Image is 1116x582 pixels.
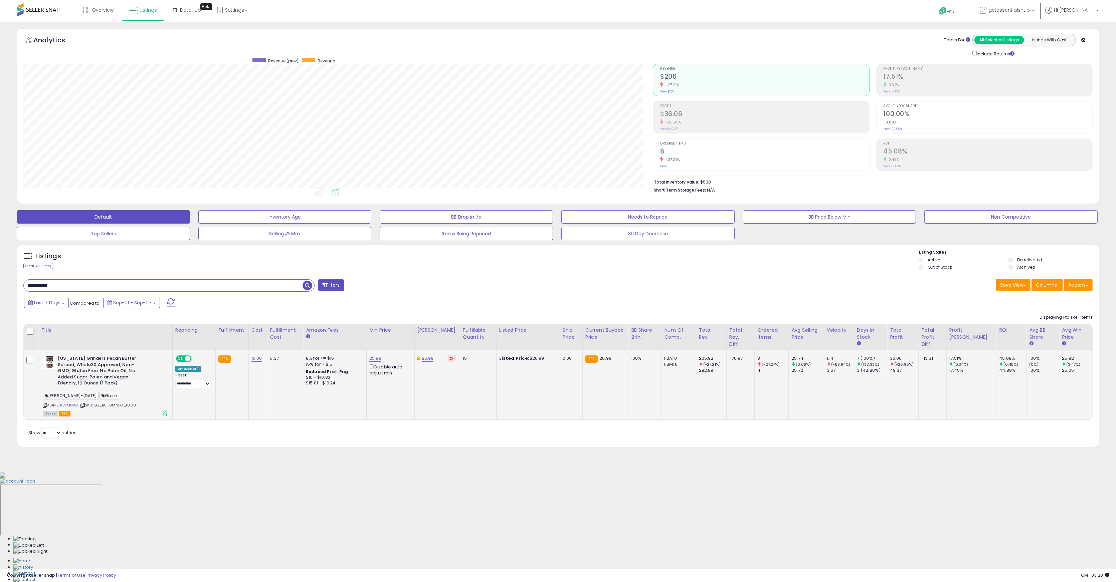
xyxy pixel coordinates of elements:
[100,392,119,399] span: Green
[417,327,457,334] div: [PERSON_NAME]
[561,227,735,240] button: 30 Day Decrease
[791,367,824,373] div: 25.72
[757,367,788,373] div: 11
[13,542,44,549] img: Docked Left
[1017,257,1042,263] label: Deactivated
[499,355,555,361] div: $26.99
[499,327,557,334] div: Listed Price
[954,362,968,367] small: (0.34%)
[947,9,956,14] span: Help
[939,7,947,15] i: Get Help
[35,252,61,261] h5: Listings
[921,327,944,348] div: Total Profit Diff.
[218,327,245,334] div: Fulfillment
[13,558,32,564] img: Home
[175,373,210,388] div: Preset:
[884,164,901,168] small: Prev: 44.88%
[928,257,940,263] label: Active
[894,362,914,367] small: (-26.96%)
[306,361,361,367] div: 15% for > $15
[660,67,869,71] span: Revenue
[884,73,1092,82] h2: 17.51%
[884,127,903,131] small: Prev: 100.00%
[13,564,33,571] img: History
[585,355,598,363] small: FBA
[43,411,58,416] span: All listings currently available for purchase on Amazon
[660,89,675,93] small: Prev: $283
[884,67,1092,71] span: Profit [PERSON_NAME]
[270,327,300,341] div: Fulfillment Cost
[79,402,136,408] span: | SKU: GG_B01L9MN1XA_10.00
[791,327,821,341] div: Avg Selling Price
[1024,36,1074,44] button: Listings With Cost
[699,327,724,341] div: Total Rev.
[380,210,553,224] button: BB Drop in 7d
[949,327,994,341] div: Profit [PERSON_NAME]
[988,7,1030,13] span: getessentialshub
[857,341,861,347] small: Days In Stock.
[663,82,679,87] small: -27.21%
[1040,314,1093,321] div: Displaying 1 to 1 of 1 items
[92,7,114,13] span: Overview
[56,402,78,408] a: B01L9MN1XA
[113,299,152,306] span: Sep-01 - Sep-07
[729,355,750,361] div: -76.97
[757,355,788,361] div: 8
[999,367,1026,373] div: 44.88%
[1029,362,1039,367] small: (0%)
[306,355,361,361] div: 8% for <= $15
[218,355,231,363] small: FBA
[43,355,167,415] div: ASIN:
[380,227,553,240] button: Items Being Repriced
[43,355,56,369] img: 41EritysdqL._SL40_.jpg
[934,2,969,22] a: Help
[1054,7,1094,13] span: Hi [PERSON_NAME]
[949,367,996,373] div: 17.45%
[884,120,897,125] small: 0.00%
[660,164,670,168] small: Prev: 11
[175,366,201,372] div: Amazon AI *
[1064,279,1093,291] button: Actions
[140,7,157,13] span: Listings
[707,187,715,193] span: N/A
[463,355,491,361] div: 15
[827,367,854,373] div: 3.67
[41,327,170,334] div: Title
[13,536,36,542] img: Floating
[665,355,691,361] div: FBA: 0
[665,327,693,341] div: Num of Comp.
[70,300,101,306] span: Compared to:
[949,355,996,361] div: 17.51%
[1062,355,1092,361] div: 25.92
[198,227,372,240] button: Selling @ Max
[1036,282,1057,288] span: Columns
[270,355,298,361] div: 5.37
[268,58,299,64] span: Revenue (prev)
[191,356,201,362] span: OFF
[17,227,190,240] button: Top Sellers
[180,7,201,13] span: DataHub
[890,327,916,341] div: Total Profit
[24,297,69,308] button: Last 7 Days
[827,327,851,334] div: Velocity
[890,355,918,361] div: 36.06
[831,362,850,367] small: (-68.94%)
[1029,355,1059,361] div: 100%
[34,299,60,306] span: Last 7 Days
[884,104,1092,108] span: Avg. Buybox Share
[1062,367,1092,373] div: 25.05
[175,327,213,334] div: Repricing
[654,187,706,193] b: Short Term Storage Fees:
[791,355,824,361] div: 25.74
[887,157,900,162] small: 0.45%
[660,104,869,108] span: Profit
[369,363,409,376] div: Disable auto adjust min
[665,361,691,367] div: FBM: 0
[306,327,364,334] div: Amazon Fees
[585,327,625,341] div: Current Buybox Price
[924,210,1098,224] button: Non Competitive
[563,327,580,341] div: Ship Price
[1017,264,1035,270] label: Archived
[663,157,680,162] small: -27.27%
[23,263,53,269] div: Clear All Filters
